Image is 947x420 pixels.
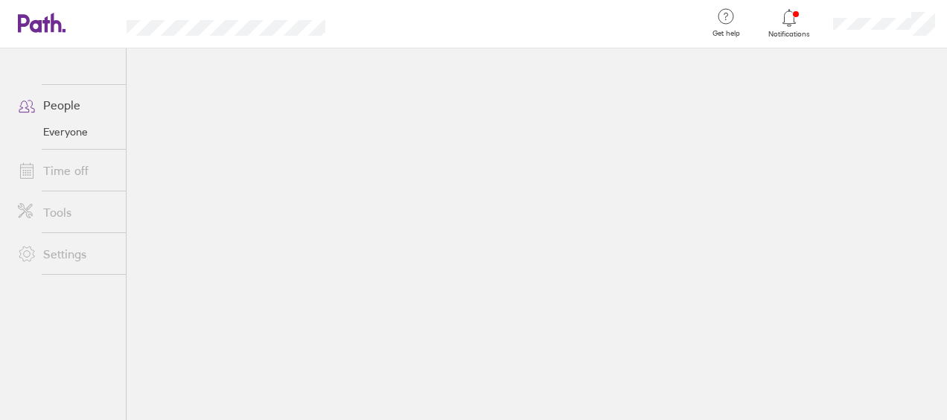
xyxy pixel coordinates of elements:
a: Time off [6,156,126,185]
a: Settings [6,239,126,269]
a: Everyone [6,120,126,144]
a: People [6,90,126,120]
a: Tools [6,197,126,227]
a: Notifications [765,7,814,39]
span: Get help [702,29,750,38]
span: Notifications [765,30,814,39]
